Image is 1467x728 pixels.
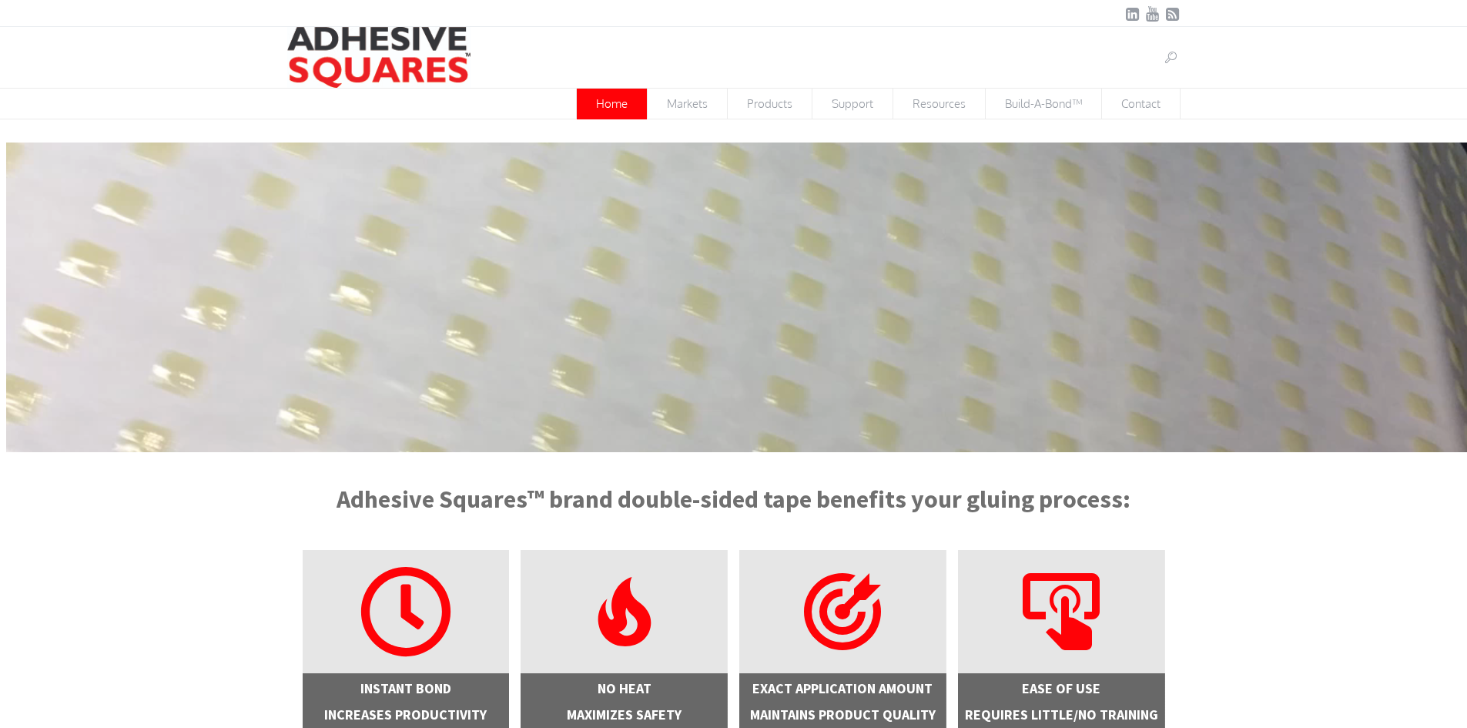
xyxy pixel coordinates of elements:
[965,706,1158,723] strong: REQUIRES LITTLE/NO TRAINING
[1145,6,1161,22] a: YouTube
[728,89,812,119] span: Products
[1102,89,1180,119] span: Contact
[1125,6,1140,22] a: LinkedIn
[577,89,647,119] span: Home
[812,89,893,119] span: Support
[287,27,471,88] img: Adhesive Squares™
[598,679,651,697] strong: NO HEAT
[752,679,933,697] strong: EXACT APPLICATION AMOUNT
[893,89,985,119] span: Resources
[324,706,487,723] strong: INCREASES PRODUCTIVITY
[648,89,727,119] span: Markets
[1165,6,1181,22] a: RSSFeed
[567,706,682,723] strong: MAXIMIZES SAFETY
[986,89,1101,119] span: Build-A-Bond™
[750,706,936,723] strong: MAINTAINS PRODUCT QUALITY
[812,89,893,119] a: Support
[1022,679,1100,697] strong: EASE OF USE
[360,679,451,697] strong: INSTANT BOND
[986,89,1102,119] a: Build-A-Bond™
[337,484,1130,515] strong: Adhesive Squares™ brand double-sided tape benefits your gluing process:
[576,89,648,119] a: Home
